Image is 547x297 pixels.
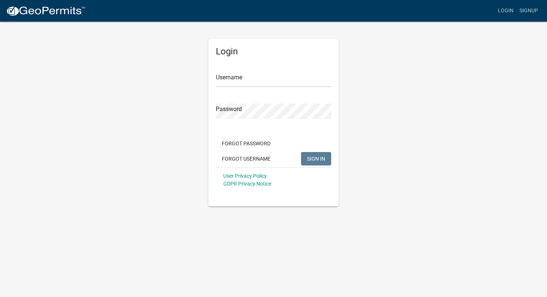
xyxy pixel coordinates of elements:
[216,152,276,165] button: Forgot Username
[495,4,516,18] a: Login
[216,137,276,150] button: Forgot Password
[223,181,271,187] a: GDPR Privacy Notice
[223,173,267,179] a: User Privacy Policy
[516,4,541,18] a: Signup
[301,152,331,165] button: SIGN IN
[216,46,331,57] h5: Login
[307,155,325,161] span: SIGN IN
